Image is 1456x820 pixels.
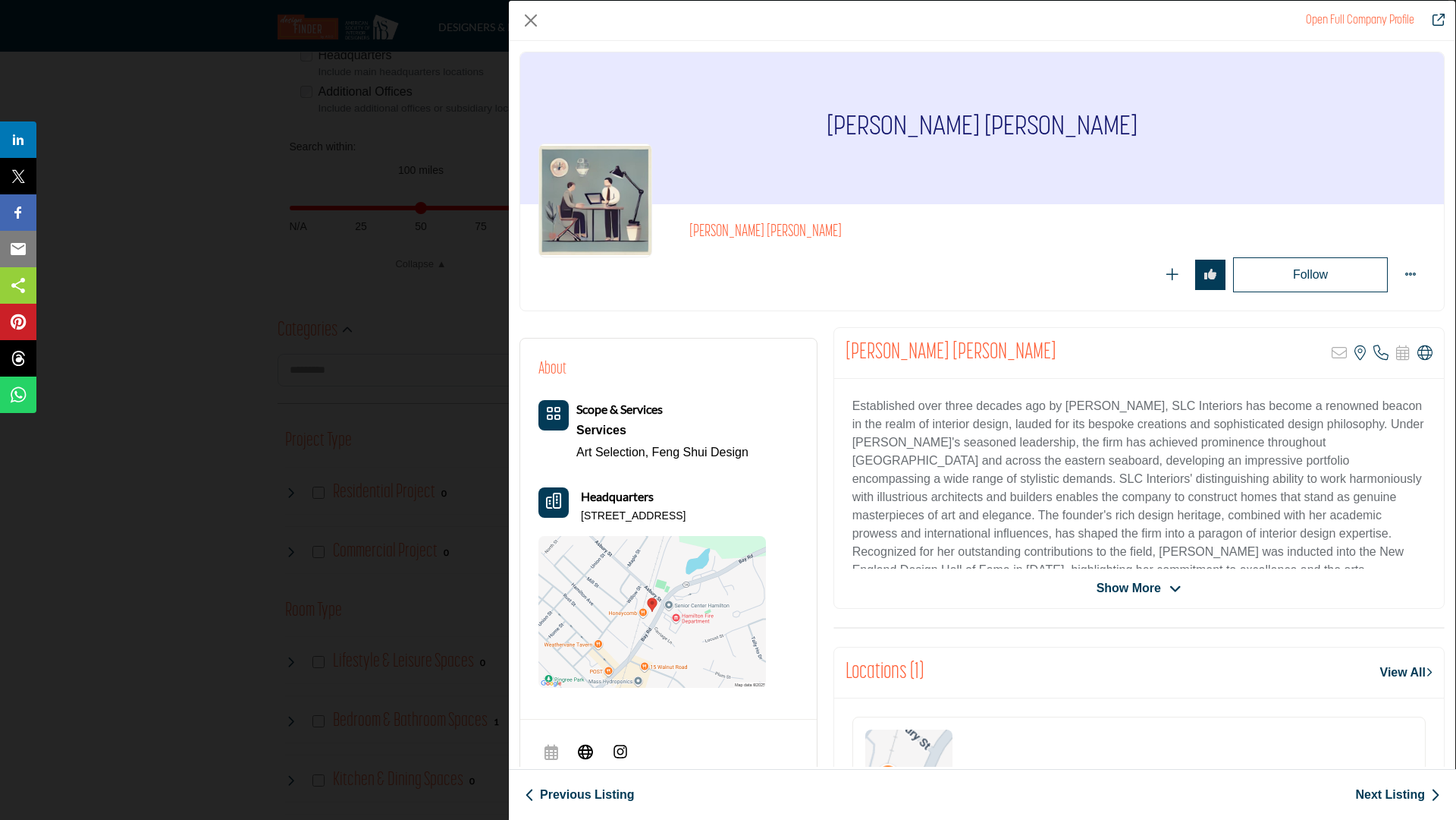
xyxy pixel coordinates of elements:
[581,509,686,524] p: [STREET_ADDRESS]
[576,419,748,442] a: Services
[1157,260,1188,290] button: Redirect to login page
[576,446,648,459] a: Art Selection,
[538,400,569,430] button: Category Icon
[581,487,654,506] b: Headquarters
[689,222,1106,242] h2: [PERSON_NAME] [PERSON_NAME]
[865,730,952,817] img: Location Map
[576,403,663,416] a: Scope & Services
[576,402,663,416] b: Scope & Services
[1380,664,1432,682] a: View All
[576,419,748,442] div: Interior and exterior spaces including lighting, layouts, furnishings, accessories, artwork, land...
[1355,786,1440,804] a: Next Listing
[538,536,766,688] img: Location Map
[1395,260,1426,290] button: More Options
[852,397,1426,579] p: Established over three decades ago by [PERSON_NAME], SLC Interiors has become a renowned beacon i...
[613,744,628,759] img: Instagram
[846,339,1056,367] h2: Susanne Carina Csongor
[1195,260,1225,290] button: Redirect to login page
[538,143,652,257] img: susanne-carina-csongor logo
[1097,579,1161,598] span: Show More
[652,446,748,459] a: Feng Shui Design
[538,357,566,382] h2: About
[538,487,569,518] button: Headquarter icon
[827,52,1137,204] h1: [PERSON_NAME] [PERSON_NAME]
[525,786,634,804] a: Previous Listing
[1233,257,1388,292] button: Redirect to login
[519,9,542,32] button: Close
[1422,11,1445,30] a: Redirect to susanne-carina-csongor
[846,659,924,686] h2: Locations (1)
[1306,14,1414,27] a: Redirect to susanne-carina-csongor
